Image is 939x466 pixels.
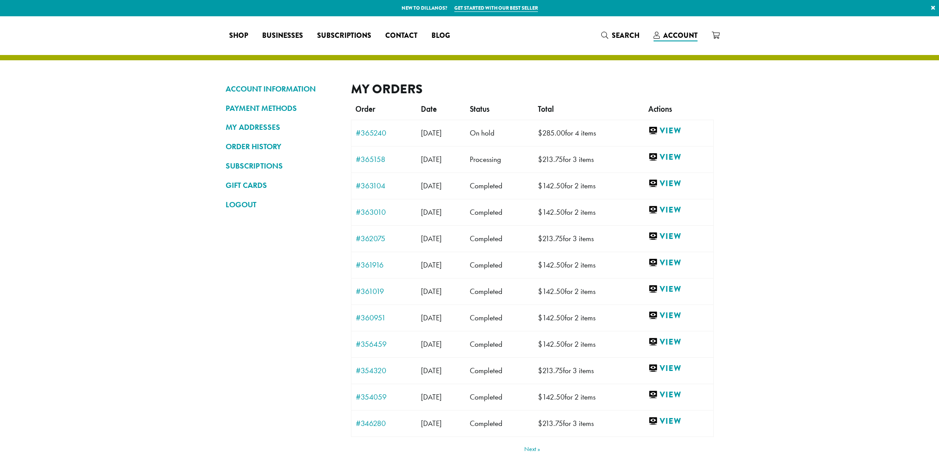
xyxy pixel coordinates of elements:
a: #354059 [356,393,413,401]
span: 213.75 [538,418,563,428]
a: LOGOUT [226,197,338,212]
td: Processing [465,146,533,172]
span: [DATE] [421,313,442,323]
a: View [648,152,709,163]
a: GIFT CARDS [226,178,338,193]
a: View [648,205,709,216]
span: 142.50 [538,286,565,296]
a: View [648,389,709,400]
a: #360951 [356,314,413,322]
td: for 2 items [533,172,644,199]
td: for 2 items [533,384,644,410]
span: 142.50 [538,260,565,270]
td: for 3 items [533,146,644,172]
span: Order [355,104,375,114]
a: #361916 [356,261,413,269]
td: Completed [465,252,533,278]
a: Search [594,28,647,43]
td: Completed [465,410,533,437]
span: $ [538,154,542,164]
span: 142.50 [538,207,565,217]
a: #361019 [356,287,413,295]
td: for 3 items [533,410,644,437]
span: 213.75 [538,234,563,243]
a: View [648,178,709,189]
a: #346280 [356,419,413,427]
span: Search [612,30,639,40]
a: SUBSCRIPTIONS [226,158,338,173]
a: View [648,231,709,242]
h2: My Orders [351,81,714,97]
a: View [648,284,709,295]
a: #356459 [356,340,413,348]
span: Actions [648,104,672,114]
td: Completed [465,225,533,252]
a: View [648,257,709,268]
span: $ [538,128,542,138]
span: [DATE] [421,154,442,164]
span: [DATE] [421,286,442,296]
span: 142.50 [538,313,565,323]
span: Blog [431,30,450,41]
a: #365158 [356,155,413,163]
span: Date [421,104,437,114]
span: $ [538,181,542,191]
td: for 2 items [533,305,644,331]
a: Get started with our best seller [454,4,538,12]
td: for 2 items [533,252,644,278]
a: ACCOUNT INFORMATION [226,81,338,96]
td: for 2 items [533,331,644,357]
nav: Account pages [226,81,338,452]
a: #354320 [356,367,413,374]
span: [DATE] [421,260,442,270]
span: [DATE] [421,339,442,349]
a: #363104 [356,182,413,190]
span: [DATE] [421,234,442,243]
td: for 4 items [533,120,644,146]
span: Shop [229,30,248,41]
td: Completed [465,278,533,305]
td: for 3 items [533,225,644,252]
span: 142.50 [538,339,565,349]
td: Completed [465,305,533,331]
span: Account [663,30,698,40]
span: $ [538,366,542,375]
a: #363010 [356,208,413,216]
a: Next [524,446,540,452]
span: 142.50 [538,392,565,402]
span: $ [538,286,542,296]
a: View [648,337,709,348]
span: Status [470,104,490,114]
td: for 2 items [533,199,644,225]
span: Businesses [262,30,303,41]
span: $ [538,392,542,402]
a: View [648,416,709,427]
span: $ [538,260,542,270]
span: Contact [385,30,417,41]
td: Completed [465,199,533,225]
a: View [648,125,709,136]
a: #362075 [356,235,413,242]
a: ORDER HISTORY [226,139,338,154]
span: [DATE] [421,392,442,402]
span: $ [538,418,542,428]
span: [DATE] [421,128,442,138]
td: Completed [465,357,533,384]
td: for 3 items [533,357,644,384]
span: $ [538,207,542,217]
td: Completed [465,331,533,357]
span: [DATE] [421,181,442,191]
a: PAYMENT METHODS [226,101,338,116]
span: $ [538,313,542,323]
span: [DATE] [421,418,442,428]
td: On hold [465,120,533,146]
span: [DATE] [421,366,442,375]
td: Completed [465,384,533,410]
a: View [648,310,709,321]
span: Subscriptions [317,30,371,41]
span: 213.75 [538,154,563,164]
span: $ [538,339,542,349]
span: 142.50 [538,181,565,191]
a: Shop [222,29,255,43]
a: #365240 [356,129,413,137]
